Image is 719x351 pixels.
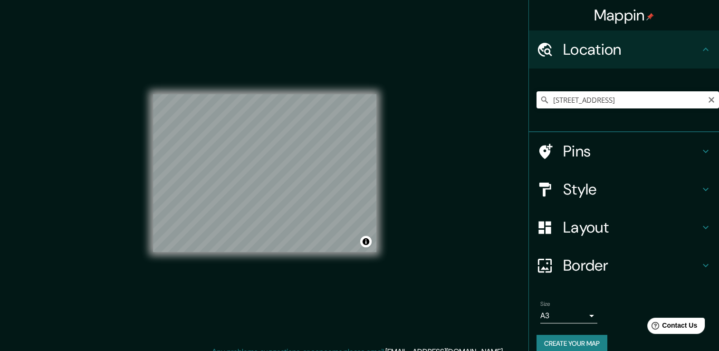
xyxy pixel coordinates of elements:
[708,95,715,104] button: Clear
[529,132,719,170] div: Pins
[563,256,700,275] h4: Border
[563,142,700,161] h4: Pins
[537,91,719,108] input: Pick your city or area
[153,94,376,252] canvas: Map
[634,314,709,341] iframe: Help widget launcher
[529,170,719,208] div: Style
[360,236,372,247] button: Toggle attribution
[563,180,700,199] h4: Style
[540,308,597,323] div: A3
[529,246,719,284] div: Border
[529,208,719,246] div: Layout
[540,300,550,308] label: Size
[594,6,654,25] h4: Mappin
[646,13,654,20] img: pin-icon.png
[563,40,700,59] h4: Location
[529,30,719,68] div: Location
[563,218,700,237] h4: Layout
